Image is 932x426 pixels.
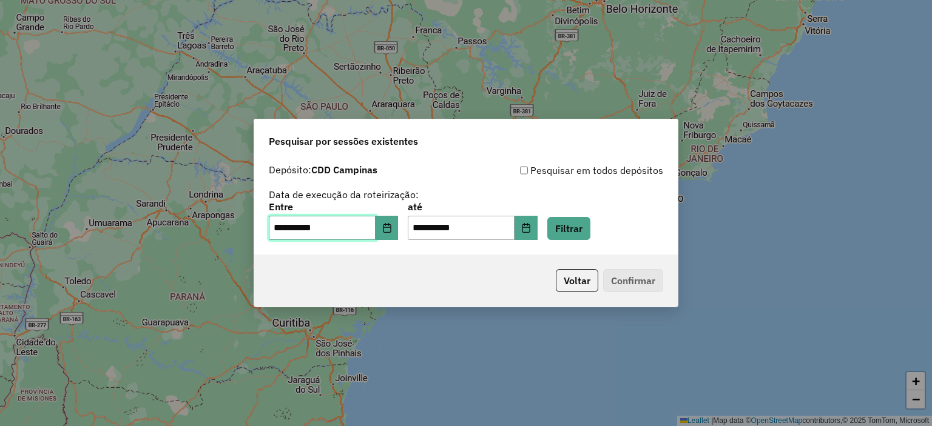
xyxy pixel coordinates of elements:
span: Pesquisar por sessões existentes [269,134,418,148]
label: Entre [269,199,398,214]
button: Choose Date [376,216,399,240]
label: até [408,199,537,214]
label: Data de execução da roteirização: [269,187,419,202]
button: Filtrar [547,217,590,240]
label: Depósito: [269,162,377,177]
div: Pesquisar em todos depósitos [466,163,663,178]
button: Voltar [556,269,598,292]
strong: CDD Campinas [311,164,377,176]
button: Choose Date [515,216,538,240]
